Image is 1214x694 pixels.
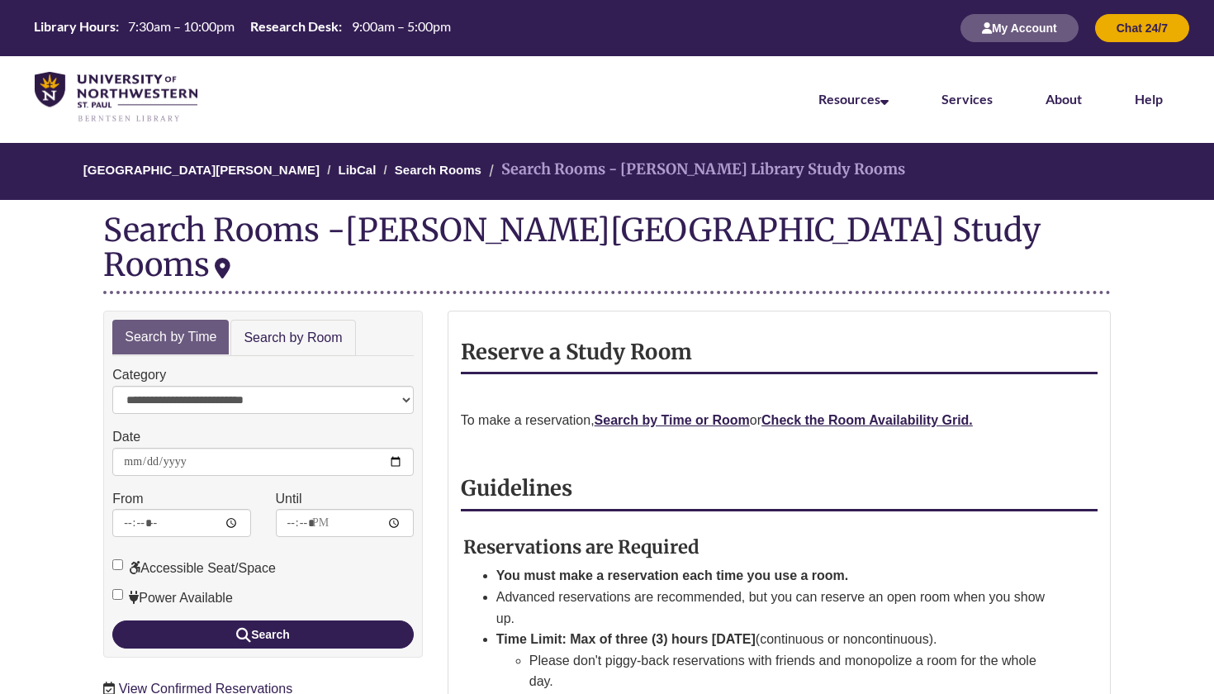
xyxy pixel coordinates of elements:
strong: Reserve a Study Room [461,339,692,365]
a: Search by Time or Room [595,413,750,427]
p: To make a reservation, or [461,410,1098,431]
a: [GEOGRAPHIC_DATA][PERSON_NAME] [83,163,320,177]
a: Chat 24/7 [1095,21,1189,35]
strong: You must make a reservation each time you use a room. [496,568,849,582]
div: [PERSON_NAME][GEOGRAPHIC_DATA] Study Rooms [103,210,1041,284]
label: Until [276,488,302,510]
button: My Account [960,14,1079,42]
button: Search [112,620,414,649]
a: Search by Room [230,320,355,357]
span: 7:30am – 10:00pm [128,18,235,34]
label: Category [112,364,166,386]
li: Search Rooms - [PERSON_NAME] Library Study Rooms [485,158,905,182]
a: Hours Today [27,17,457,39]
label: Date [112,426,140,448]
li: Please don't piggy-back reservations with friends and monopolize a room for the whole day. [529,650,1058,692]
a: My Account [960,21,1079,35]
a: Search by Time [112,320,229,355]
div: Search Rooms - [103,212,1111,293]
a: Services [941,91,993,107]
label: Accessible Seat/Space [112,558,276,579]
a: About [1046,91,1082,107]
th: Library Hours: [27,17,121,36]
nav: Breadcrumb [103,143,1111,200]
button: Chat 24/7 [1095,14,1189,42]
img: UNWSP Library Logo [35,72,197,123]
input: Accessible Seat/Space [112,559,123,570]
a: LibCal [339,163,377,177]
strong: Guidelines [461,475,572,501]
a: Resources [818,91,889,107]
th: Research Desk: [244,17,344,36]
input: Power Available [112,589,123,600]
a: Help [1135,91,1163,107]
span: 9:00am – 5:00pm [352,18,451,34]
a: Check the Room Availability Grid. [761,413,973,427]
li: Advanced reservations are recommended, but you can reserve an open room when you show up. [496,587,1058,629]
strong: Time Limit: Max of three (3) hours [DATE] [496,632,756,646]
strong: Reservations are Required [463,535,699,559]
li: (continuous or noncontinuous). [496,629,1058,692]
table: Hours Today [27,17,457,37]
a: Search Rooms [395,163,481,177]
label: Power Available [112,587,233,609]
label: From [112,488,143,510]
